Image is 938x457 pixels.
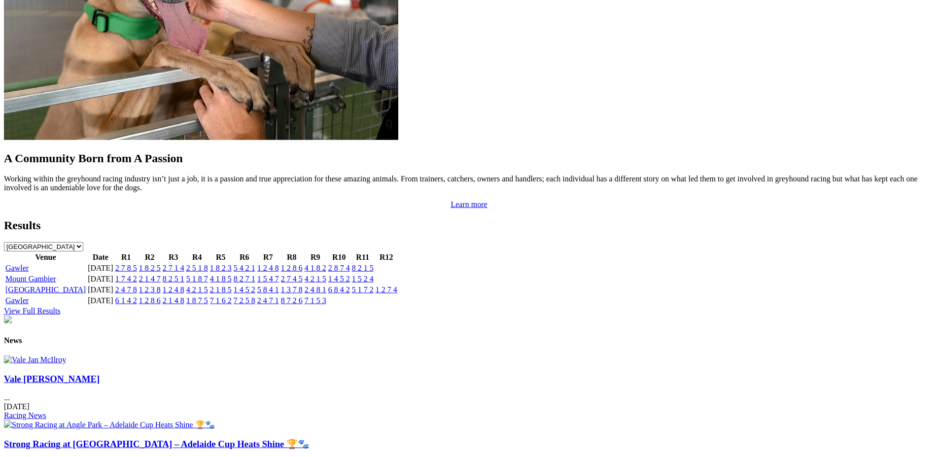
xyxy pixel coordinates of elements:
[210,285,232,294] a: 2 1 8 5
[87,252,114,262] th: Date
[163,296,184,305] a: 2 1 4 8
[5,264,29,272] a: Gawler
[257,285,279,294] a: 5 8 4 1
[375,252,398,262] th: R12
[4,307,61,315] a: View Full Results
[139,275,161,283] a: 2 1 4 7
[234,285,255,294] a: 1 4 5 2
[328,252,350,262] th: R10
[210,296,232,305] a: 7 1 6 2
[4,219,934,232] h2: Results
[87,285,114,295] td: [DATE]
[4,402,30,411] span: [DATE]
[186,285,208,294] a: 4 2 1 5
[139,285,161,294] a: 1 2 3 8
[305,296,326,305] a: 7 1 5 3
[163,275,184,283] a: 8 2 5 1
[139,264,161,272] a: 1 8 2 5
[376,285,397,294] a: 1 2 7 4
[305,285,326,294] a: 2 4 8 1
[139,252,161,262] th: R2
[163,264,184,272] a: 2 7 1 4
[162,252,185,262] th: R3
[210,275,232,283] a: 4 1 8 5
[4,374,100,384] a: Vale [PERSON_NAME]
[352,285,374,294] a: 5 1 7 2
[186,275,208,283] a: 5 1 8 7
[328,264,350,272] a: 2 8 7 4
[87,263,114,273] td: [DATE]
[87,296,114,306] td: [DATE]
[328,285,350,294] a: 6 8 4 2
[233,252,256,262] th: R6
[4,316,12,323] img: chasers_homepage.jpg
[186,252,208,262] th: R4
[304,252,327,262] th: R9
[4,439,309,449] a: Strong Racing at [GEOGRAPHIC_DATA] – Adelaide Cup Heats Shine 🏆🐾
[5,296,29,305] a: Gawler
[186,264,208,272] a: 2 5 1 8
[210,264,232,272] a: 1 8 2 3
[257,264,279,272] a: 1 2 4 8
[4,374,934,421] div: ...
[257,252,279,262] th: R7
[4,355,66,364] img: Vale Jan McIlroy
[115,285,137,294] a: 2 4 7 8
[4,420,215,429] img: Strong Racing at Angle Park – Adelaide Cup Heats Shine 🏆🐾
[115,264,137,272] a: 2 7 8 5
[5,285,86,294] a: [GEOGRAPHIC_DATA]
[451,200,487,209] a: Learn more
[5,275,56,283] a: Mount Gambier
[257,296,279,305] a: 2 4 7 1
[305,275,326,283] a: 4 2 1 5
[234,264,255,272] a: 5 4 2 1
[115,275,137,283] a: 1 7 4 2
[281,296,303,305] a: 8 7 2 6
[4,152,934,165] h2: A Community Born from A Passion
[139,296,161,305] a: 1 2 8 6
[281,264,303,272] a: 1 2 8 6
[4,336,934,345] h4: News
[352,275,374,283] a: 1 5 2 4
[280,252,303,262] th: R8
[115,296,137,305] a: 6 1 4 2
[209,252,232,262] th: R5
[281,275,303,283] a: 2 7 4 5
[87,274,114,284] td: [DATE]
[352,264,374,272] a: 8 2 1 5
[234,275,255,283] a: 8 2 7 1
[163,285,184,294] a: 1 2 4 8
[4,175,934,192] p: Working within the greyhound racing industry isn’t just a job, it is a passion and true appreciat...
[281,285,303,294] a: 1 3 7 8
[186,296,208,305] a: 1 8 7 5
[115,252,138,262] th: R1
[257,275,279,283] a: 1 5 4 7
[234,296,255,305] a: 7 2 5 8
[328,275,350,283] a: 1 4 5 2
[4,411,46,420] a: Racing News
[5,252,86,262] th: Venue
[305,264,326,272] a: 4 1 8 2
[351,252,374,262] th: R11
